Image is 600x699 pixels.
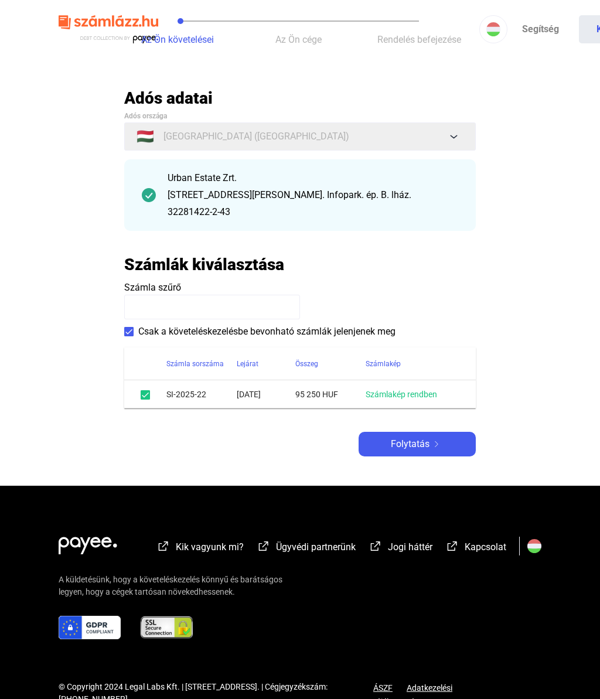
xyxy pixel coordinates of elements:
[237,357,258,371] div: Lejárat
[377,34,461,45] span: Rendelés befejezése
[166,380,237,408] td: SI-2025-22
[124,282,181,293] span: Számla szűrő
[486,22,500,36] img: HU
[369,543,432,554] a: external-link-whiteJogi háttér
[445,540,459,552] img: external-link-white
[124,88,476,108] h2: Adós adatai
[141,34,214,45] span: Az Ön követelései
[142,188,156,202] img: checkmark-darker-green-circle
[391,437,429,451] span: Folytatás
[124,112,167,120] span: Adós országa
[156,540,171,552] img: external-link-white
[295,357,318,371] div: Összeg
[124,254,284,275] h2: Számlák kiválasztása
[465,541,506,553] span: Kapcsolat
[445,543,506,554] a: external-link-whiteKapcsolat
[359,432,476,456] button: Folytatásarrow-right-white
[59,11,158,49] img: szamlazzhu-logo
[295,357,366,371] div: Összeg
[237,380,295,408] td: [DATE]
[168,171,458,185] div: Urban Estate Zrt.
[166,357,237,371] div: Számla sorszáma
[388,541,432,553] span: Jogi háttér
[237,357,295,371] div: Lejárat
[366,357,462,371] div: Számlakép
[59,530,117,554] img: white-payee-white-dot.svg
[275,34,322,45] span: Az Ön cége
[257,543,356,554] a: external-link-whiteÜgyvédi partnerünk
[59,616,121,639] img: gdpr
[369,540,383,552] img: external-link-white
[176,541,244,553] span: Kik vagyunk mi?
[166,357,224,371] div: Számla sorszáma
[163,129,349,144] span: [GEOGRAPHIC_DATA] ([GEOGRAPHIC_DATA])
[366,390,437,399] a: Számlakép rendben
[139,616,194,639] img: ssl
[257,540,271,552] img: external-link-white
[59,681,373,693] div: © Copyright 2024 Legal Labs Kft. | [STREET_ADDRESS]. | Cégjegyzékszám: [PHONE_NUMBER]
[527,539,541,553] img: HU.svg
[124,122,476,151] button: 🇭🇺[GEOGRAPHIC_DATA] ([GEOGRAPHIC_DATA])
[429,441,444,447] img: arrow-right-white
[138,325,396,339] span: Csak a követeléskezelésbe bevonható számlák jelenjenek meg
[156,543,244,554] a: external-link-whiteKik vagyunk mi?
[373,683,393,693] a: ÁSZF
[507,15,573,43] a: Segítség
[366,357,401,371] div: Számlakép
[137,129,154,144] span: 🇭🇺
[479,15,507,43] button: HU
[168,188,458,202] div: [STREET_ADDRESS][PERSON_NAME]. Infopark. ép. B. lház.
[276,541,356,553] span: Ügyvédi partnerünk
[295,380,366,408] td: 95 250 HUF
[168,205,458,219] div: 32281422-2-43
